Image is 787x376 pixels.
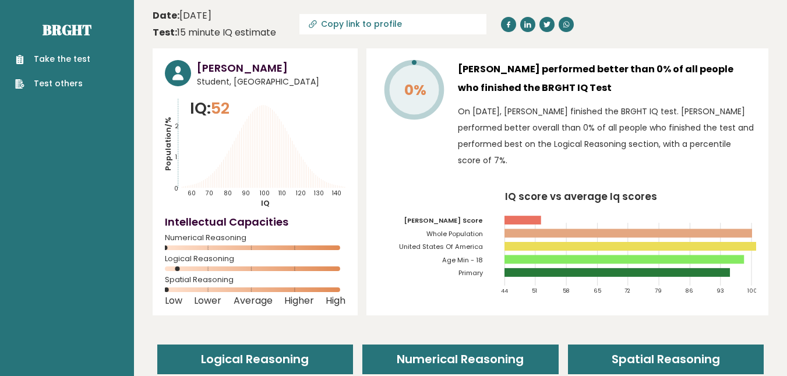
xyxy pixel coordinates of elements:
tspan: [PERSON_NAME] Score [404,216,483,225]
a: Test others [15,78,90,90]
b: Date: [153,9,179,22]
tspan: 100 [747,287,757,294]
tspan: 60 [188,189,196,198]
tspan: 1 [175,153,177,161]
tspan: 140 [333,189,342,198]
div: 15 minute IQ estimate [153,26,276,40]
tspan: 90 [242,189,250,198]
span: Higher [284,298,314,303]
h3: [PERSON_NAME] [197,60,345,76]
tspan: 120 [297,189,306,198]
span: Numerical Reasoning [165,236,345,240]
tspan: 86 [686,287,694,294]
tspan: Primary [458,268,484,277]
a: Brght [43,20,91,39]
a: Take the test [15,53,90,65]
p: On [DATE], [PERSON_NAME] finished the BRGHT IQ test. [PERSON_NAME] performed better overall than ... [458,103,756,168]
span: Low [165,298,182,303]
h4: Intellectual Capacities [165,214,345,230]
header: Spatial Reasoning [568,345,764,375]
tspan: 0 [174,185,178,194]
tspan: 51 [532,287,537,294]
tspan: 2 [175,122,179,131]
tspan: 44 [501,287,508,294]
tspan: Whole Population [426,229,483,238]
tspan: 65 [594,287,601,294]
span: Average [234,298,273,303]
tspan: Population/% [163,117,173,171]
tspan: United States Of America [399,242,483,251]
span: 52 [211,97,230,119]
tspan: IQ [262,198,270,208]
span: Spatial Reasoning [165,277,345,282]
tspan: 72 [624,287,630,294]
b: Test: [153,26,177,39]
tspan: 80 [224,189,232,198]
span: Logical Reasoning [165,256,345,261]
h3: [PERSON_NAME] performed better than 0% of all people who finished the BRGHT IQ Test [458,60,756,97]
tspan: IQ score vs average Iq scores [505,189,657,203]
span: Student, [GEOGRAPHIC_DATA] [197,76,345,88]
time: [DATE] [153,9,211,23]
p: IQ: [190,97,230,120]
tspan: 58 [563,287,570,294]
tspan: 70 [206,189,214,198]
span: High [326,298,345,303]
span: Lower [194,298,221,303]
tspan: 130 [314,189,324,198]
tspan: 110 [279,189,287,198]
tspan: Age Min - 18 [442,255,483,265]
tspan: 0% [404,80,426,100]
tspan: 93 [717,287,724,294]
tspan: 100 [260,189,270,198]
header: Numerical Reasoning [362,345,559,375]
header: Logical Reasoning [157,345,354,375]
tspan: 79 [655,287,662,294]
